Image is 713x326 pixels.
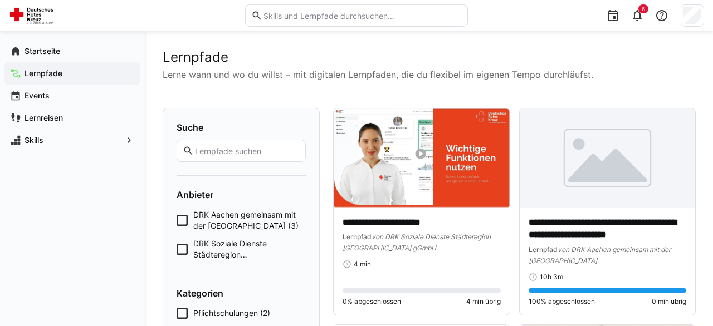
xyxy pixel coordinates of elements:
[529,245,558,254] span: Lernpfad
[334,108,510,208] img: image
[642,6,645,12] span: 6
[652,297,686,306] span: 0 min übrig
[354,260,371,269] span: 4 min
[194,146,300,156] input: Lernpfade suchen
[540,273,563,281] span: 10h 3m
[529,245,671,265] span: von DRK Aachen gemeinsam mit der [GEOGRAPHIC_DATA]
[343,233,372,241] span: Lernpfad
[163,68,695,81] p: Lerne wann und wo du willst – mit digitalen Lernpfaden, die du flexibel im eigenen Tempo durchläu...
[520,108,696,208] img: image
[343,297,401,306] span: 0% abgeschlossen
[177,122,306,133] h4: Suche
[177,288,306,299] h4: Kategorien
[529,297,595,306] span: 100% abgeschlossen
[466,297,501,306] span: 4 min übrig
[193,308,270,319] span: Pflichtschulungen (2)
[193,209,306,231] span: DRK Aachen gemeinsam mit der [GEOGRAPHIC_DATA] (3)
[262,11,462,21] input: Skills und Lernpfade durchsuchen…
[193,238,306,260] span: DRK Soziale Dienste Städteregion [GEOGRAPHIC_DATA] gGmbH (4)
[177,189,306,200] h4: Anbieter
[163,49,695,66] h2: Lernpfade
[343,233,491,252] span: von DRK Soziale Dienste Städteregion [GEOGRAPHIC_DATA] gGmbH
